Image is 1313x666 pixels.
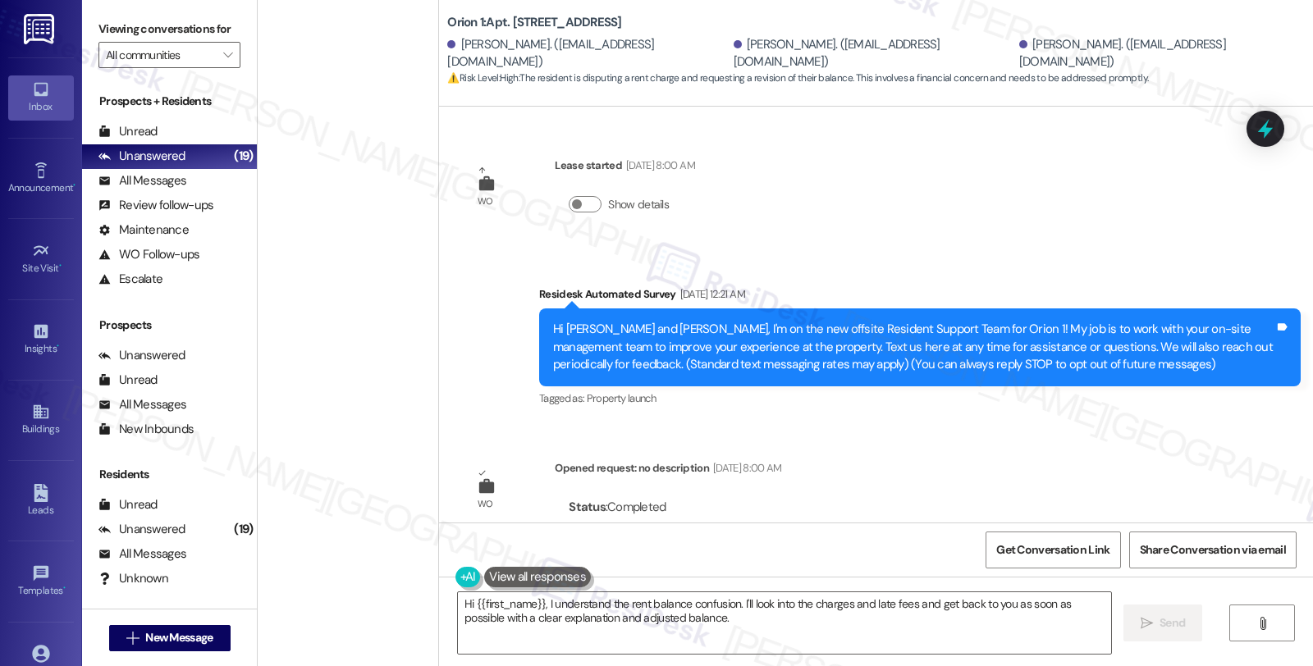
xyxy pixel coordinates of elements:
[553,321,1274,373] div: Hi [PERSON_NAME] and [PERSON_NAME], I'm on the new offsite Resident Support Team for Orion 1! My ...
[8,398,74,442] a: Buildings
[539,386,1301,410] div: Tagged as:
[82,317,257,334] div: Prospects
[98,197,213,214] div: Review follow-ups
[109,625,231,651] button: New Message
[709,459,782,477] div: [DATE] 8:00 AM
[622,157,695,174] div: [DATE] 8:00 AM
[98,347,185,364] div: Unanswered
[8,479,74,523] a: Leads
[98,246,199,263] div: WO Follow-ups
[98,570,168,587] div: Unknown
[98,123,158,140] div: Unread
[98,271,162,288] div: Escalate
[447,36,729,71] div: [PERSON_NAME]. ([EMAIL_ADDRESS][DOMAIN_NAME])
[447,71,518,84] strong: ⚠️ Risk Level: High
[8,75,74,120] a: Inbox
[82,466,257,483] div: Residents
[106,42,214,68] input: All communities
[223,48,232,62] i: 
[676,285,745,303] div: [DATE] 12:21 AM
[539,285,1301,308] div: Residesk Automated Survey
[458,592,1111,654] textarea: Hi {{first_name}}, I understand the rent balance confusion. I'll look into the charges and late f...
[734,36,1015,71] div: [PERSON_NAME]. ([EMAIL_ADDRESS][DOMAIN_NAME])
[98,172,186,189] div: All Messages
[145,629,213,646] span: New Message
[57,340,59,352] span: •
[608,196,669,213] label: Show details
[98,545,186,563] div: All Messages
[98,16,240,42] label: Viewing conversations for
[1123,604,1203,641] button: Send
[63,582,66,594] span: •
[1160,614,1185,632] span: Send
[569,520,675,545] div: : Normal
[587,391,656,405] span: Property launch
[1256,617,1269,630] i: 
[1129,531,1297,568] button: Share Conversation via email
[82,93,257,110] div: Prospects + Residents
[98,496,158,513] div: Unread
[8,237,74,281] a: Site Visit •
[126,632,139,645] i: 
[555,459,781,482] div: Opened request: no description
[98,148,185,165] div: Unanswered
[73,180,75,191] span: •
[8,317,74,362] a: Insights •
[98,396,186,413] div: All Messages
[1140,541,1286,559] span: Share Conversation via email
[1141,617,1153,630] i: 
[98,221,189,239] div: Maintenance
[478,193,493,210] div: WO
[98,372,158,389] div: Unread
[447,14,621,31] b: Orion 1: Apt. [STREET_ADDRESS]
[569,495,675,520] div: : Completed
[24,14,57,44] img: ResiDesk Logo
[230,517,257,542] div: (19)
[8,559,74,604] a: Templates •
[1019,36,1301,71] div: [PERSON_NAME]. ([EMAIL_ADDRESS][DOMAIN_NAME])
[996,541,1109,559] span: Get Conversation Link
[98,521,185,538] div: Unanswered
[98,421,194,438] div: New Inbounds
[478,495,493,513] div: WO
[555,157,694,180] div: Lease started
[230,144,257,169] div: (19)
[986,531,1120,568] button: Get Conversation Link
[569,499,606,515] b: Status
[447,70,1148,87] span: : The resident is disputing a rent charge and requesting a revision of their balance. This involv...
[59,260,62,271] span: •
